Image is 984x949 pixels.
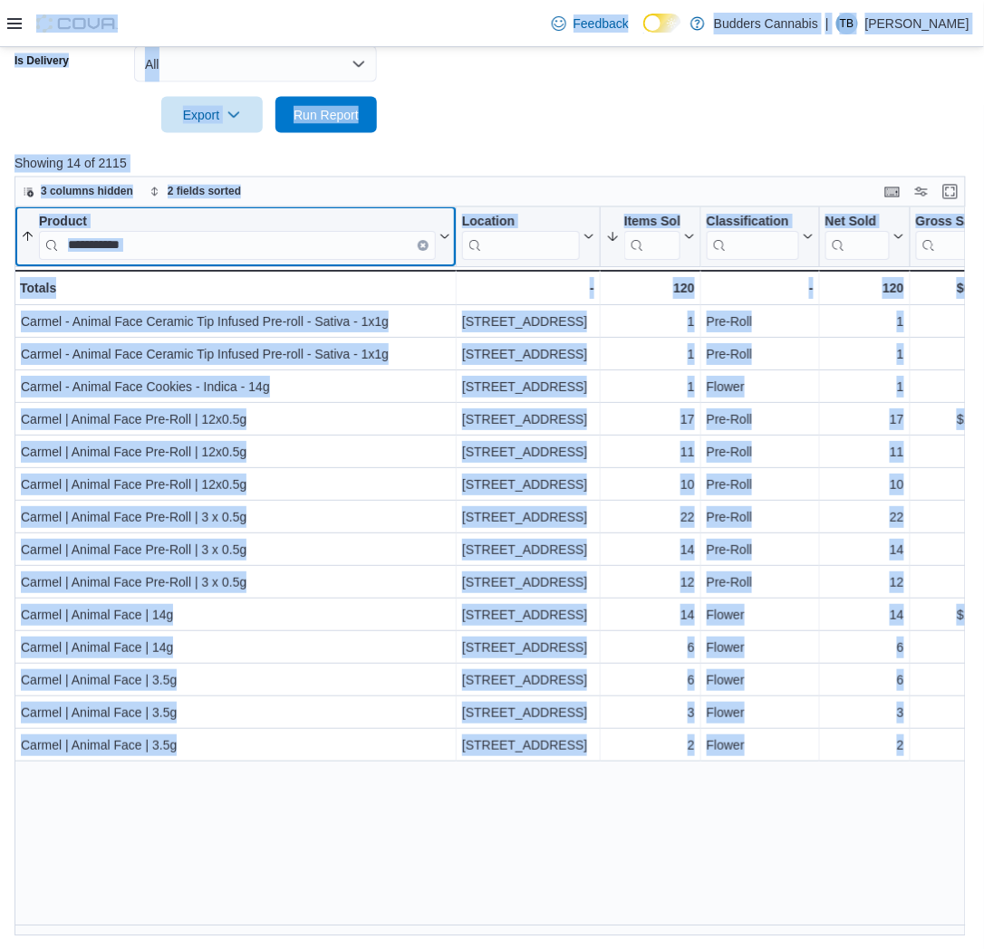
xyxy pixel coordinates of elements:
[606,508,695,530] div: 22
[825,475,904,497] div: 10
[39,215,436,232] div: Product
[294,106,359,124] span: Run Report
[462,573,594,595] div: [STREET_ADDRESS]
[462,278,594,300] div: -
[21,508,450,530] div: Carmel | Animal Face Pre-Roll | 3 x 0.5g
[462,541,594,562] div: [STREET_ADDRESS]
[606,541,695,562] div: 14
[825,378,904,399] div: 1
[707,704,814,725] div: Flower
[707,345,814,367] div: Pre-Roll
[624,215,680,261] div: Items Sold
[21,475,450,497] div: Carmel | Animal Face Pre-Roll | 12x0.5g
[707,378,814,399] div: Flower
[161,97,263,133] button: Export
[707,606,814,628] div: Flower
[21,638,450,660] div: Carmel | Animal Face | 14g
[462,215,580,261] div: Location
[707,475,814,497] div: Pre-Roll
[606,638,695,660] div: 6
[21,541,450,562] div: Carmel | Animal Face Pre-Roll | 3 x 0.5g
[462,508,594,530] div: [STREET_ADDRESS]
[606,345,695,367] div: 1
[606,475,695,497] div: 10
[21,345,450,367] div: Carmel - Animal Face Ceramic Tip Infused Pre-roll - Sativa - 1x1g
[707,573,814,595] div: Pre-Roll
[707,215,814,261] button: Classification
[275,97,377,133] button: Run Report
[545,5,636,42] a: Feedback
[606,606,695,628] div: 14
[462,638,594,660] div: [STREET_ADDRESS]
[865,13,970,34] p: [PERSON_NAME]
[39,215,436,261] div: Product
[462,704,594,725] div: [STREET_ADDRESS]
[825,541,904,562] div: 14
[606,378,695,399] div: 1
[14,53,69,68] label: Is Delivery
[574,14,629,33] span: Feedback
[825,345,904,367] div: 1
[21,606,450,628] div: Carmel | Animal Face | 14g
[172,97,252,133] span: Export
[940,181,961,203] button: Enter fullscreen
[707,541,814,562] div: Pre-Roll
[643,33,644,34] span: Dark Mode
[840,13,854,34] span: TB
[462,378,594,399] div: [STREET_ADDRESS]
[825,215,904,261] button: Net Sold
[825,215,890,261] div: Net Sold
[825,736,904,758] div: 2
[15,181,140,203] button: 3 columns hidden
[707,215,799,261] div: Classification
[825,13,829,34] p: |
[707,410,814,432] div: Pre-Roll
[21,704,450,725] div: Carmel | Animal Face | 3.5g
[825,410,904,432] div: 17
[707,508,814,530] div: Pre-Roll
[606,443,695,465] div: 11
[462,410,594,432] div: [STREET_ADDRESS]
[606,736,695,758] div: 2
[462,736,594,758] div: [STREET_ADDRESS]
[462,215,594,261] button: Location
[911,181,932,203] button: Display options
[825,573,904,595] div: 12
[825,215,890,232] div: Net Sold
[41,185,133,199] span: 3 columns hidden
[825,443,904,465] div: 11
[707,215,799,232] div: Classification
[142,181,248,203] button: 2 fields sorted
[21,736,450,758] div: Carmel | Animal Face | 3.5g
[21,443,450,465] div: Carmel | Animal Face Pre-Roll | 12x0.5g
[825,638,904,660] div: 6
[825,606,904,628] div: 14
[20,278,450,300] div: Totals
[606,671,695,693] div: 6
[606,215,695,261] button: Items Sold
[168,185,241,199] span: 2 fields sorted
[707,278,814,300] div: -
[825,508,904,530] div: 22
[707,443,814,465] div: Pre-Roll
[606,704,695,725] div: 3
[21,378,450,399] div: Carmel - Animal Face Cookies - Indica - 14g
[462,312,594,334] div: [STREET_ADDRESS]
[462,671,594,693] div: [STREET_ADDRESS]
[825,704,904,725] div: 3
[707,736,814,758] div: Flower
[606,573,695,595] div: 12
[14,155,976,173] p: Showing 14 of 2115
[707,312,814,334] div: Pre-Roll
[836,13,858,34] div: Trevor Bell
[825,312,904,334] div: 1
[462,475,594,497] div: [STREET_ADDRESS]
[462,345,594,367] div: [STREET_ADDRESS]
[21,573,450,595] div: Carmel | Animal Face Pre-Roll | 3 x 0.5g
[134,46,377,82] button: All
[714,13,818,34] p: Budders Cannabis
[606,312,695,334] div: 1
[624,215,680,232] div: Items Sold
[707,671,814,693] div: Flower
[21,410,450,432] div: Carmel | Animal Face Pre-Roll | 12x0.5g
